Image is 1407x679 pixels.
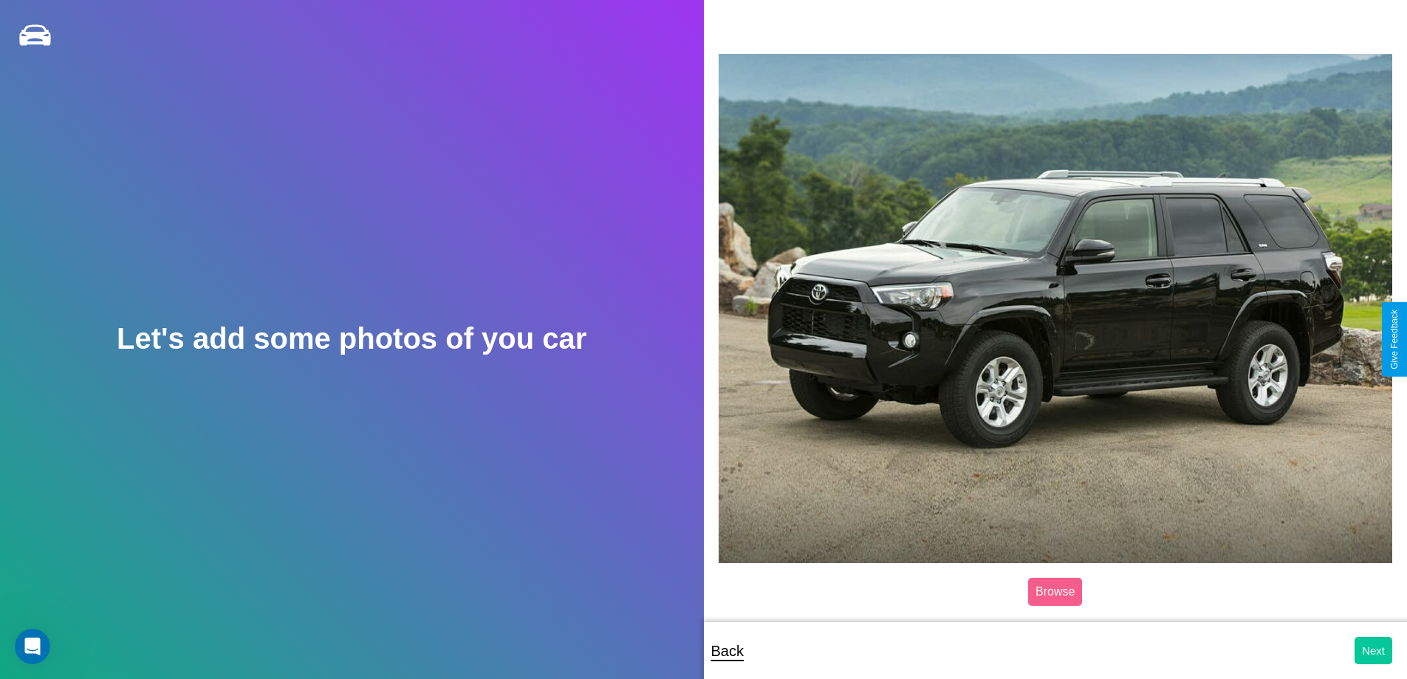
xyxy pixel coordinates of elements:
h2: Let's add some photos of you car [117,322,586,355]
div: Give Feedback [1389,310,1400,369]
label: Browse [1028,578,1082,606]
button: Next [1355,637,1392,664]
p: Back [711,638,744,664]
img: posted [719,54,1393,562]
iframe: Intercom live chat [15,629,50,664]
